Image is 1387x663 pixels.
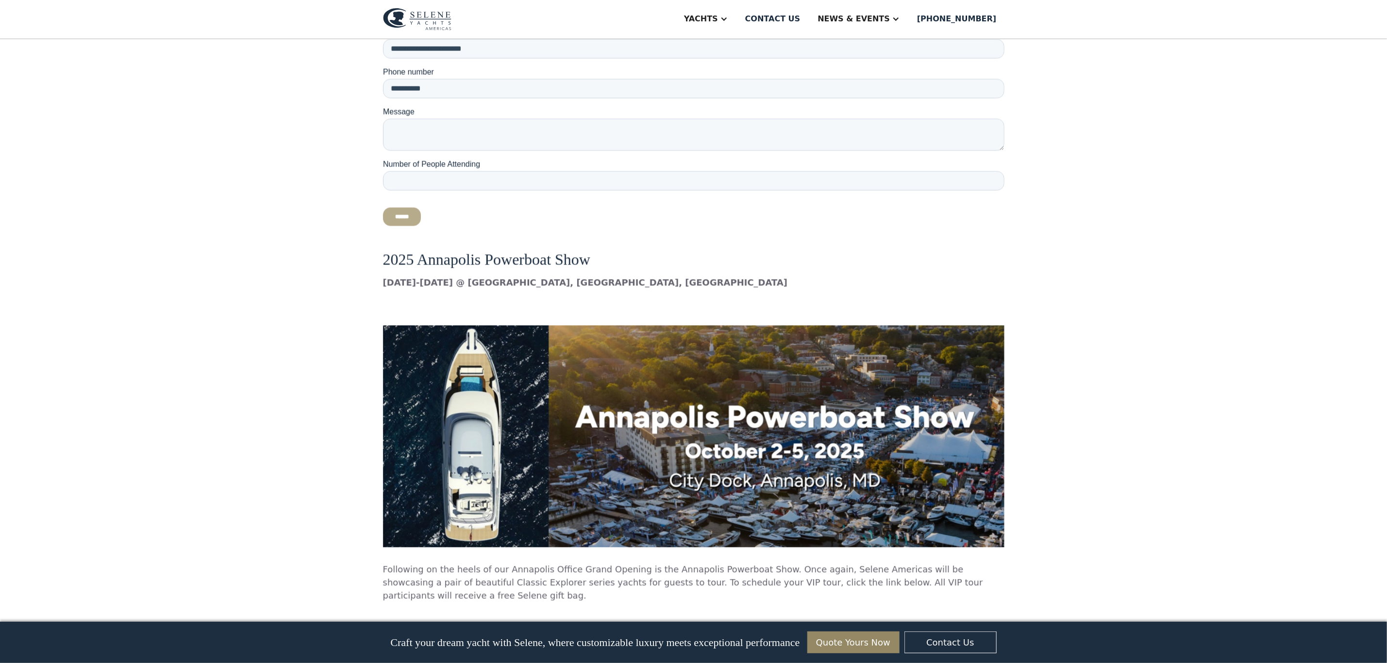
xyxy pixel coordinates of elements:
[383,251,1004,268] h5: 2025 Annapolis Powerboat Show
[807,631,900,653] a: Quote Yours Now
[917,14,996,25] div: [PHONE_NUMBER]
[818,14,890,25] div: News & EVENTS
[383,278,788,288] strong: [DATE]-[DATE] @ [GEOGRAPHIC_DATA], [GEOGRAPHIC_DATA], [GEOGRAPHIC_DATA]
[383,8,451,31] img: logo
[390,636,800,649] p: Craft your dream yacht with Selene, where customizable luxury meets exceptional performance
[904,631,997,653] a: Contact Us
[383,563,1004,602] p: Following on the heels of our Annapolis Office Grand Opening is the Annapolis Powerboat Show. Onc...
[684,14,718,25] div: Yachts
[745,14,801,25] div: Contact us
[383,297,1004,310] p: ‍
